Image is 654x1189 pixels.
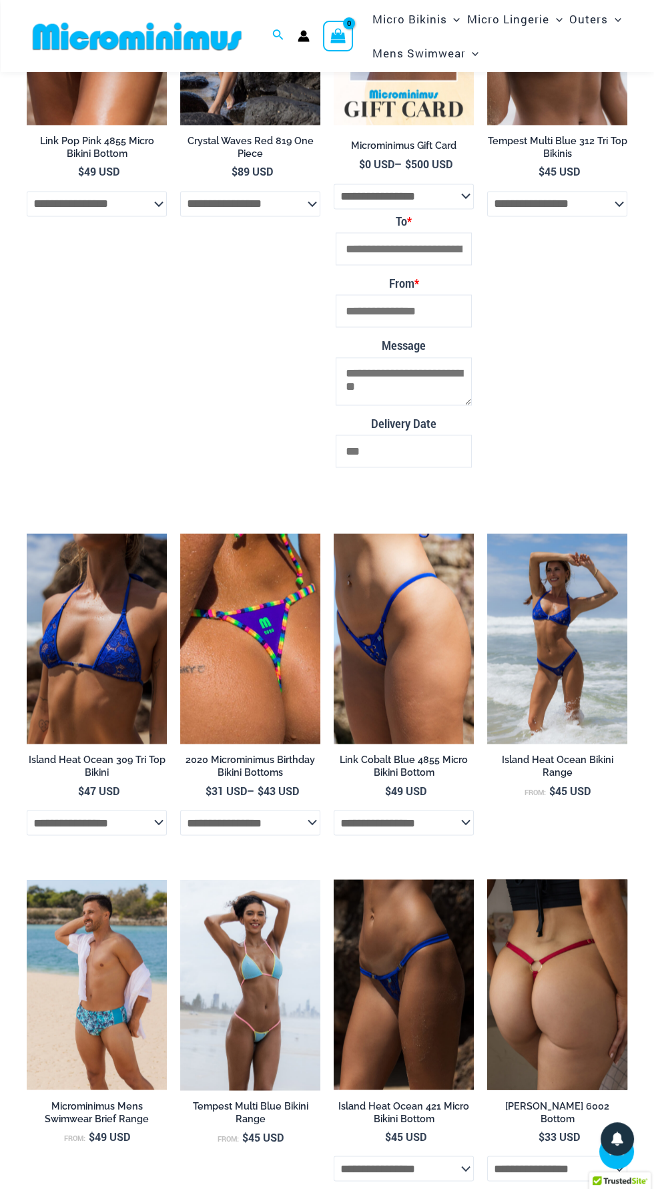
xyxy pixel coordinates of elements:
[180,753,320,778] h2: 2020 Microminimus Birthday Bikini Bottoms
[258,783,299,797] bdi: 43 USD
[334,1100,474,1130] a: Island Heat Ocean 421 Micro Bikini Bottom
[334,753,474,783] a: Link Cobalt Blue 4855 Micro Bikini Bottom
[27,21,247,51] img: MM SHOP LOGO FLAT
[242,1130,284,1144] bdi: 45 USD
[525,787,546,796] span: From:
[89,1129,95,1143] span: $
[487,1100,627,1124] h2: [PERSON_NAME] 6002 Bottom
[298,30,310,42] a: Account icon link
[359,157,365,171] span: $
[27,753,167,778] h2: Island Heat Ocean 309 Tri Top Bikini
[414,276,419,290] abbr: Required field
[372,2,446,36] span: Micro Bikinis
[465,36,478,70] span: Menu Toggle
[27,753,167,783] a: Island Heat Ocean 309 Tri Top Bikini
[405,157,411,171] span: $
[487,753,627,778] h2: Island Heat Ocean Bikini Range
[385,783,426,797] bdi: 49 USD
[608,2,621,36] span: Menu Toggle
[549,783,591,797] bdi: 45 USD
[206,783,247,797] bdi: 31 USD
[272,27,284,45] a: Search icon link
[539,164,580,178] bdi: 45 USD
[487,533,627,744] a: Island Heat Ocean 359 Top 439 Bottom 01Island Heat Ocean 359 Top 439 Bottom 04Island Heat Ocean 3...
[464,2,566,36] a: Micro LingerieMenu ToggleMenu Toggle
[446,2,460,36] span: Menu Toggle
[218,1134,239,1143] span: From:
[334,879,474,1090] a: Island Heat Ocean 421 Bottom 01Island Heat Ocean 421 Bottom 02Island Heat Ocean 421 Bottom 02
[487,753,627,783] a: Island Heat Ocean Bikini Range
[336,273,472,294] label: From
[78,164,119,178] bdi: 49 USD
[180,879,320,1090] img: Tempest Multi Blue 312 Top 456 Bottom 01
[407,214,412,228] abbr: Required field
[64,1133,85,1142] span: From:
[206,783,212,797] span: $
[232,164,238,178] span: $
[89,1129,130,1143] bdi: 49 USD
[334,753,474,778] h2: Link Cobalt Blue 4855 Micro Bikini Bottom
[359,157,394,171] bdi: 0 USD
[569,2,608,36] span: Outers
[368,2,463,36] a: Micro BikinisMenu ToggleMenu Toggle
[487,135,627,165] a: Tempest Multi Blue 312 Tri Top Bikinis
[78,164,84,178] span: $
[334,140,474,157] a: Microminimus Gift Card
[487,135,627,160] h2: Tempest Multi Blue 312 Tri Top Bikinis
[487,879,627,1090] a: Carla Red 6002 Bottom 05Carla Red 6002 Bottom 03Carla Red 6002 Bottom 03
[549,2,563,36] span: Menu Toggle
[27,1100,167,1124] h2: Microminimus Mens Swimwear Brief Range
[336,211,472,232] label: To
[334,533,474,744] a: Link Cobalt Blue 4855 Bottom 01Link Cobalt Blue 4855 Bottom 02Link Cobalt Blue 4855 Bottom 02
[336,335,472,356] label: Message
[27,879,167,1090] img: Hamilton Blue Multi 006 Brief 01
[385,783,391,797] span: $
[368,36,482,70] a: Mens SwimwearMenu ToggleMenu Toggle
[405,157,452,171] bdi: 500 USD
[487,1100,627,1130] a: [PERSON_NAME] 6002 Bottom
[334,140,474,152] h2: Microminimus Gift Card
[487,879,627,1090] img: Carla Red 6002 Bottom 03
[180,533,320,744] img: 2020 Microminimus Birthday Bikini Bottoms
[258,783,264,797] span: $
[180,1100,320,1124] h2: Tempest Multi Blue Bikini Range
[78,783,84,797] span: $
[385,1129,391,1143] span: $
[539,1129,580,1143] bdi: 33 USD
[27,135,167,165] a: Link Pop Pink 4855 Micro Bikini Bottom
[180,135,320,165] a: Crystal Waves Red 819 One Piece
[487,533,627,744] img: Island Heat Ocean 359 Top 439 Bottom 01
[242,1130,248,1144] span: $
[27,1100,167,1130] a: Microminimus Mens Swimwear Brief Range
[566,2,625,36] a: OutersMenu ToggleMenu Toggle
[334,879,474,1090] img: Island Heat Ocean 421 Bottom 01
[372,36,465,70] span: Mens Swimwear
[334,1100,474,1124] h2: Island Heat Ocean 421 Micro Bikini Bottom
[180,1100,320,1130] a: Tempest Multi Blue Bikini Range
[334,157,474,172] span: –
[467,2,549,36] span: Micro Lingerie
[549,783,555,797] span: $
[232,164,273,178] bdi: 89 USD
[78,783,119,797] bdi: 47 USD
[27,533,167,744] img: Island Heat Ocean 309 Top 01
[180,753,320,783] a: 2020 Microminimus Birthday Bikini Bottoms
[323,21,354,51] a: View Shopping Cart, empty
[334,533,474,744] img: Link Cobalt Blue 4855 Bottom 01
[336,413,472,435] label: Delivery Date
[180,879,320,1090] a: Tempest Multi Blue 312 Top 456 Bottom 01Tempest Multi Blue 312 Top 456 Bottom 02Tempest Multi Blu...
[539,1129,545,1143] span: $
[180,783,320,798] span: –
[180,135,320,160] h2: Crystal Waves Red 819 One Piece
[27,533,167,744] a: Island Heat Ocean 309 Top 01Island Heat Ocean 309 Top 02Island Heat Ocean 309 Top 02
[27,135,167,160] h2: Link Pop Pink 4855 Micro Bikini Bottom
[385,1129,426,1143] bdi: 45 USD
[27,879,167,1090] a: Hamilton Blue Multi 006 Brief 01Hamilton Blue Multi 006 Brief 03Hamilton Blue Multi 006 Brief 03
[539,164,545,178] span: $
